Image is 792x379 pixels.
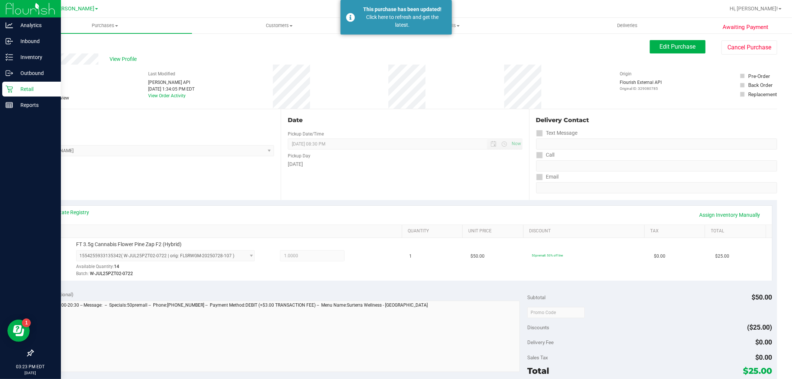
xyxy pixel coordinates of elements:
[536,128,578,138] label: Text Message
[22,318,31,327] iframe: Resource center unread badge
[148,93,186,98] a: View Order Activity
[532,254,563,257] span: 50premall: 50% off line
[6,85,13,93] inline-svg: Retail
[747,323,772,331] span: ($25.00)
[110,55,139,63] span: View Profile
[469,228,521,234] a: Unit Price
[650,40,705,53] button: Edit Purchase
[743,366,772,376] span: $25.00
[723,23,768,32] span: Awaiting Payment
[18,18,192,33] a: Purchases
[620,71,632,77] label: Origin
[76,241,182,248] span: FT 3.5g Cannabis Flower Pine Zap F2 (Hybrid)
[288,160,522,168] div: [DATE]
[288,153,310,159] label: Pickup Day
[114,264,119,269] span: 14
[192,22,366,29] span: Customers
[13,21,58,30] p: Analytics
[6,53,13,61] inline-svg: Inventory
[13,53,58,62] p: Inventory
[6,101,13,109] inline-svg: Reports
[7,320,30,342] iframe: Resource center
[540,18,714,33] a: Deliveries
[527,307,585,318] input: Promo Code
[6,69,13,77] inline-svg: Outbound
[527,355,548,360] span: Sales Tax
[650,228,702,234] a: Tax
[18,22,192,29] span: Purchases
[45,209,89,216] a: View State Registry
[13,85,58,94] p: Retail
[359,6,446,13] div: This purchase has been updated!
[148,71,175,77] label: Last Modified
[660,43,696,50] span: Edit Purchase
[748,91,777,98] div: Replacement
[366,18,540,33] a: Tills
[53,6,94,12] span: [PERSON_NAME]
[536,138,777,150] input: Format: (999) 999-9999
[748,72,770,80] div: Pre-Order
[620,86,662,91] p: Original ID: 329080785
[13,69,58,78] p: Outbound
[527,321,549,334] span: Discounts
[3,363,58,370] p: 03:23 PM EDT
[620,79,662,91] div: Flourish External API
[730,6,778,12] span: Hi, [PERSON_NAME]!
[13,101,58,110] p: Reports
[90,271,133,276] span: W-JUL25PZT02-0722
[33,116,274,125] div: Location
[76,261,264,276] div: Available Quantity:
[607,22,648,29] span: Deliveries
[536,150,555,160] label: Call
[366,22,540,29] span: Tills
[536,116,777,125] div: Delivery Contact
[536,171,559,182] label: Email
[6,37,13,45] inline-svg: Inbound
[711,228,763,234] a: Total
[148,79,195,86] div: [PERSON_NAME] API
[715,253,729,260] span: $25.00
[748,81,773,89] div: Back Order
[13,37,58,46] p: Inbound
[756,338,772,346] span: $0.00
[76,271,89,276] span: Batch:
[470,253,485,260] span: $50.00
[3,370,58,376] p: [DATE]
[288,116,522,125] div: Date
[359,13,446,29] div: Click here to refresh and get the latest.
[527,366,549,376] span: Total
[752,293,772,301] span: $50.00
[527,294,545,300] span: Subtotal
[6,22,13,29] inline-svg: Analytics
[536,160,777,171] input: Format: (999) 999-9999
[529,228,642,234] a: Discount
[148,86,195,92] div: [DATE] 1:34:05 PM EDT
[44,228,399,234] a: SKU
[288,131,324,137] label: Pickup Date/Time
[695,209,765,221] a: Assign Inventory Manually
[721,40,777,55] button: Cancel Purchase
[410,253,412,260] span: 1
[654,253,665,260] span: $0.00
[192,18,366,33] a: Customers
[527,339,554,345] span: Delivery Fee
[756,353,772,361] span: $0.00
[408,228,460,234] a: Quantity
